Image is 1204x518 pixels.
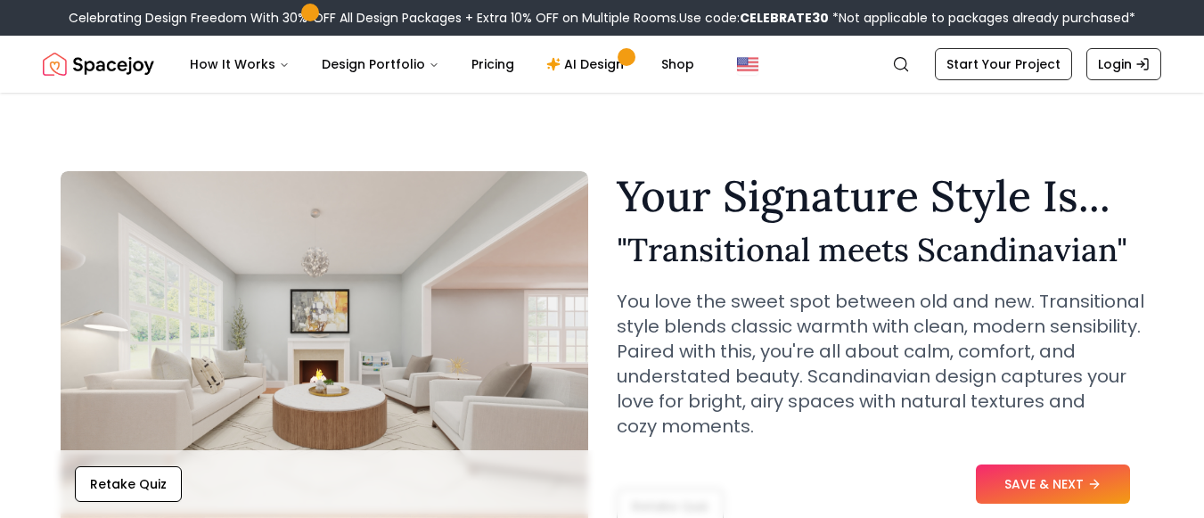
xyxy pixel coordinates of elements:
img: Spacejoy Logo [43,46,154,82]
a: Spacejoy [43,46,154,82]
button: Retake Quiz [75,466,182,502]
a: Start Your Project [935,48,1072,80]
nav: Global [43,36,1161,93]
h2: " Transitional meets Scandinavian " [617,232,1144,267]
span: Use code: [679,9,829,27]
a: Login [1086,48,1161,80]
div: Celebrating Design Freedom With 30% OFF All Design Packages + Extra 10% OFF on Multiple Rooms. [69,9,1135,27]
nav: Main [176,46,708,82]
a: Shop [647,46,708,82]
button: SAVE & NEXT [976,465,1130,504]
a: Pricing [457,46,528,82]
span: *Not applicable to packages already purchased* [829,9,1135,27]
a: AI Design [532,46,643,82]
button: Design Portfolio [307,46,454,82]
p: You love the sweet spot between old and new. Transitional style blends classic warmth with clean,... [617,289,1144,439]
b: CELEBRATE30 [740,9,829,27]
h1: Your Signature Style Is... [617,175,1144,218]
button: How It Works [176,46,304,82]
img: United States [737,53,758,75]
